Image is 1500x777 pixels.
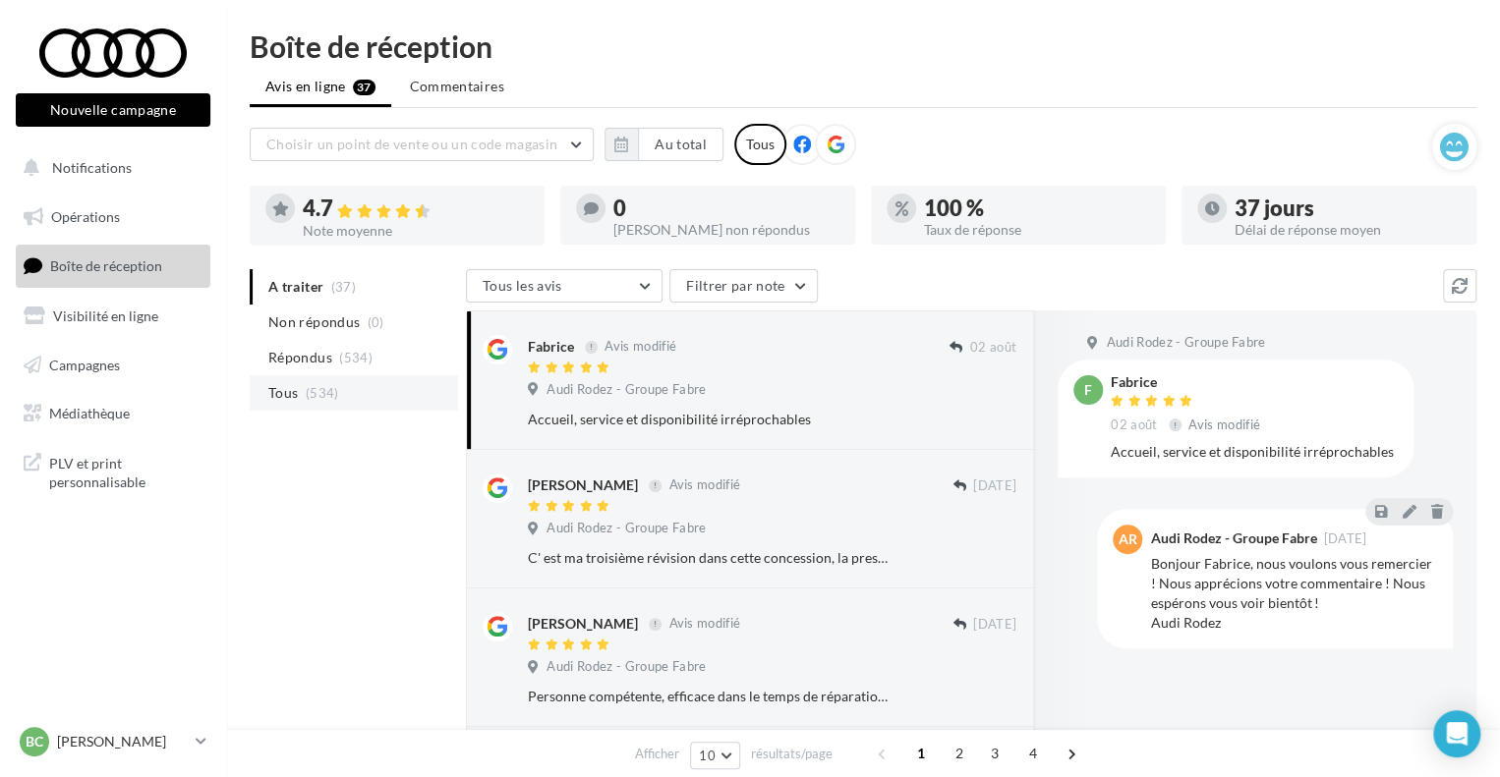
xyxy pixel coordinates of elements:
span: Notifications [52,159,132,176]
span: PLV et print personnalisable [49,450,202,492]
span: [DATE] [1323,532,1366,545]
span: Audi Rodez - Groupe Fabre [547,520,706,537]
span: Boîte de réception [50,257,162,274]
span: (534) [339,350,373,365]
div: [PERSON_NAME] [528,475,638,495]
span: Médiathèque [49,405,130,421]
span: Afficher [635,745,679,763]
span: Campagnes [49,356,120,372]
button: 10 [690,742,740,769]
span: 1 [905,738,937,769]
div: [PERSON_NAME] non répondus [613,223,839,237]
div: 0 [613,197,839,219]
div: Open Intercom Messenger [1433,710,1480,757]
a: Campagnes [12,345,214,386]
span: 3 [979,738,1010,769]
span: [DATE] [973,616,1016,634]
span: 02 août [970,339,1016,357]
span: 02 août [1111,416,1157,434]
span: 2 [944,738,975,769]
span: Avis modifié [668,477,740,493]
div: Accueil, service et disponibilité irréprochables [528,410,889,429]
button: Au total [605,128,723,161]
span: 4 [1017,738,1049,769]
div: 37 jours [1235,197,1461,219]
div: Délai de réponse moyen [1235,223,1461,237]
span: (0) [368,314,384,330]
button: Choisir un point de vente ou un code magasin [250,128,594,161]
span: F [1084,380,1092,400]
div: Accueil, service et disponibilité irréprochables [1111,442,1398,462]
span: Opérations [51,208,120,225]
div: Tous [734,124,786,165]
span: Choisir un point de vente ou un code magasin [266,136,557,152]
div: Taux de réponse [924,223,1150,237]
span: Non répondus [268,312,360,332]
div: Audi Rodez - Groupe Fabre [1150,531,1316,545]
span: résultats/page [751,745,833,763]
span: BC [26,732,43,751]
span: Répondus [268,348,332,367]
button: Nouvelle campagne [16,93,210,127]
button: Notifications [12,147,206,189]
span: Audi Rodez - Groupe Fabre [1106,334,1265,352]
div: Bonjour Fabrice, nous voulons vous remercier ! Nous apprécions votre commentaire ! Nous espérons ... [1150,554,1437,633]
a: Visibilité en ligne [12,296,214,337]
span: AR [1119,529,1137,549]
span: Tous [268,383,298,403]
div: Boîte de réception [250,31,1476,61]
div: Personne compétente, efficace dans le temps de réparation. Le suivie a été parfait. A l'écoute et... [528,687,889,706]
span: Avis modifié [668,616,740,632]
span: Tous les avis [483,277,562,294]
a: BC [PERSON_NAME] [16,723,210,760]
span: Visibilité en ligne [53,307,158,324]
span: Avis modifié [605,339,676,355]
div: 4.7 [303,197,529,220]
div: 100 % [924,197,1150,219]
span: Commentaires [410,78,504,94]
div: C' est ma troisième révision dans cette concession, la prestation et l' accueil sont toujours de ... [528,548,889,568]
div: Fabrice [1111,375,1264,389]
span: 10 [699,748,716,763]
a: Boîte de réception [12,245,214,287]
button: Tous les avis [466,269,663,303]
button: Au total [638,128,723,161]
div: [PERSON_NAME] [528,614,638,634]
a: Médiathèque [12,393,214,434]
a: PLV et print personnalisable [12,442,214,500]
span: Audi Rodez - Groupe Fabre [547,658,706,676]
span: Avis modifié [1188,416,1260,432]
span: Audi Rodez - Groupe Fabre [547,381,706,399]
span: [DATE] [973,477,1016,495]
div: Fabrice [528,337,574,357]
span: (534) [306,385,339,401]
p: [PERSON_NAME] [57,732,188,751]
a: Opérations [12,196,214,238]
button: Filtrer par note [669,269,818,303]
div: Note moyenne [303,224,529,238]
